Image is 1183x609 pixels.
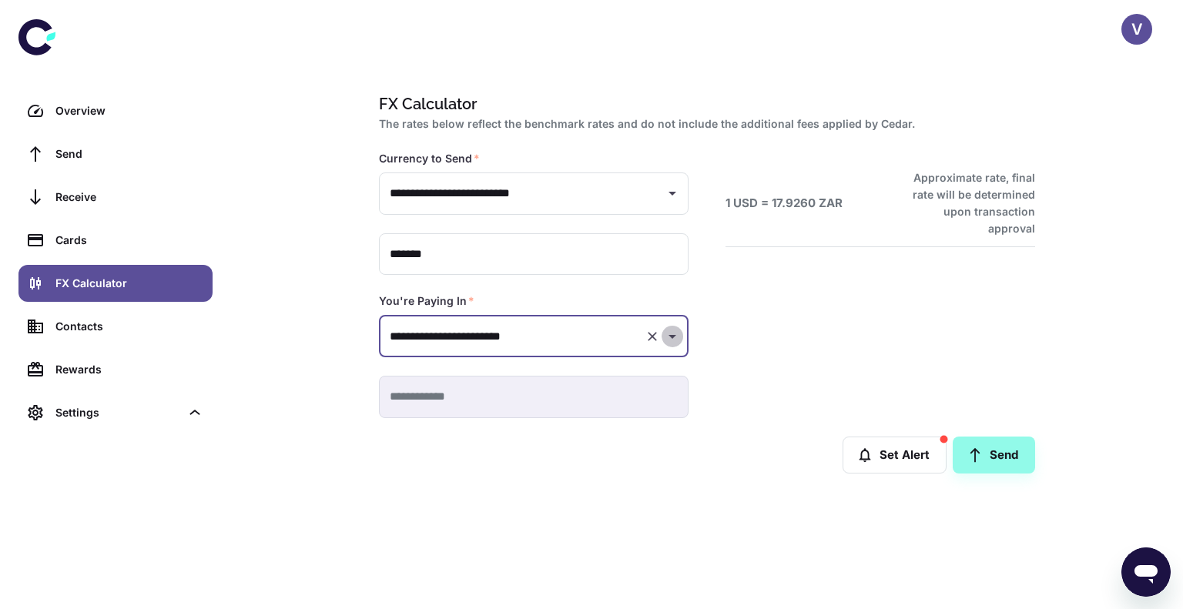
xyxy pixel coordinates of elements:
div: Overview [55,102,203,119]
a: Send [18,136,213,172]
a: Cards [18,222,213,259]
div: Settings [55,404,180,421]
a: Overview [18,92,213,129]
div: FX Calculator [55,275,203,292]
a: FX Calculator [18,265,213,302]
a: Rewards [18,351,213,388]
button: Open [662,182,683,204]
a: Contacts [18,308,213,345]
label: You're Paying In [379,293,474,309]
div: Cards [55,232,203,249]
div: Contacts [55,318,203,335]
h6: 1 USD = 17.9260 ZAR [726,195,843,212]
label: Currency to Send [379,151,480,166]
div: Send [55,146,203,162]
h1: FX Calculator [379,92,1029,115]
button: V [1121,14,1152,45]
iframe: Button to launch messaging window [1121,547,1171,597]
button: Clear [642,326,663,347]
button: Open [662,326,683,347]
div: Rewards [55,361,203,378]
a: Send [953,437,1035,473]
a: Receive [18,179,213,216]
h6: Approximate rate, final rate will be determined upon transaction approval [896,169,1035,237]
div: Receive [55,189,203,206]
button: Set Alert [843,437,947,473]
div: Settings [18,394,213,431]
